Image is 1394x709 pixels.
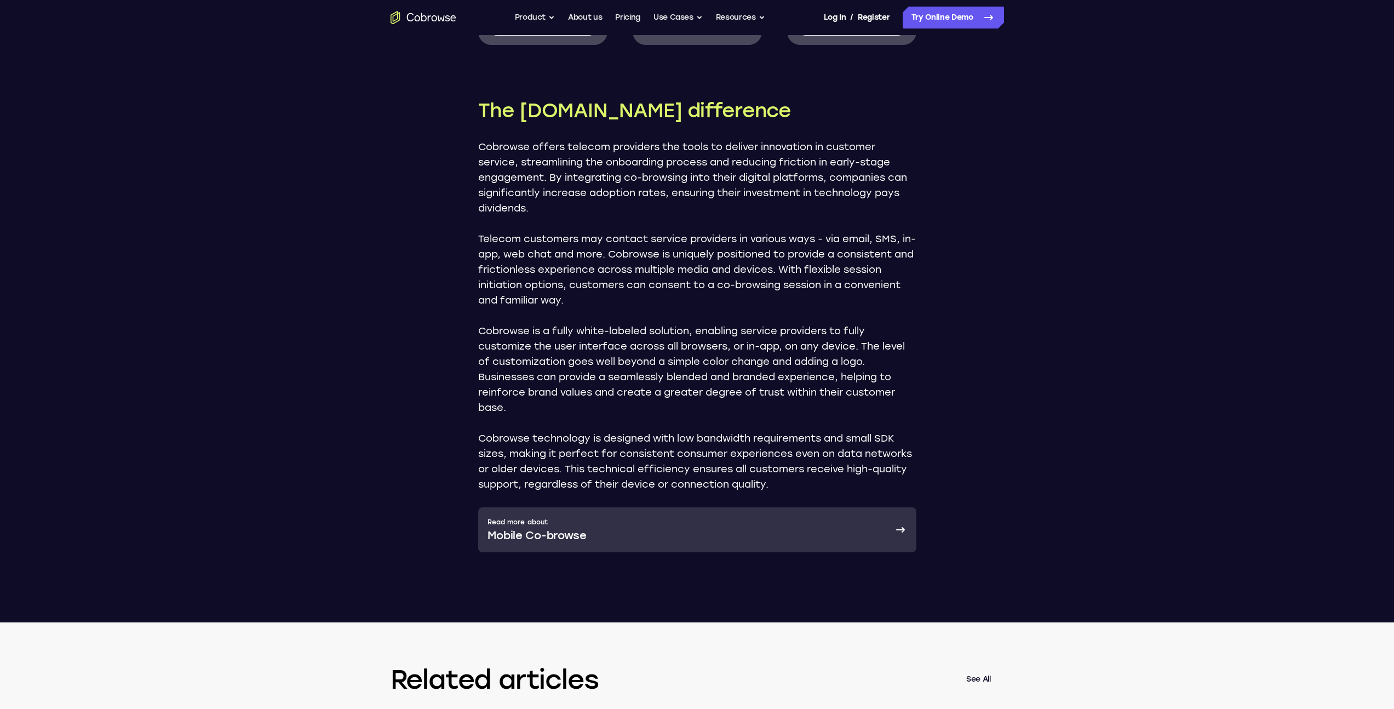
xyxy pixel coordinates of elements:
p: Telecom customers may contact service providers in various ways - via email, SMS, in-app, web cha... [478,231,916,308]
h2: The [DOMAIN_NAME] difference [478,98,916,124]
button: Resources [716,7,765,28]
button: Product [515,7,555,28]
button: Use Cases [653,7,703,28]
p: Read more about [487,517,587,528]
span: / [850,11,853,24]
a: See All [953,666,1004,693]
p: Cobrowse technology is designed with low bandwidth requirements and small SDK sizes, making it pe... [478,431,916,492]
a: Go to the home page [391,11,456,24]
p: Cobrowse is a fully white-labeled solution, enabling service providers to fully customize the use... [478,323,916,415]
h3: Related articles [391,662,953,697]
a: Try Online Demo [903,7,1004,28]
p: Cobrowse offers telecom providers the tools to deliver innovation in customer service, streamlini... [478,139,916,216]
a: About us [568,7,602,28]
a: Pricing [615,7,640,28]
a: Read more about Mobile Co-browse [478,507,916,552]
p: Mobile Co-browse [487,528,587,543]
a: Log In [824,7,846,28]
a: Register [858,7,890,28]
